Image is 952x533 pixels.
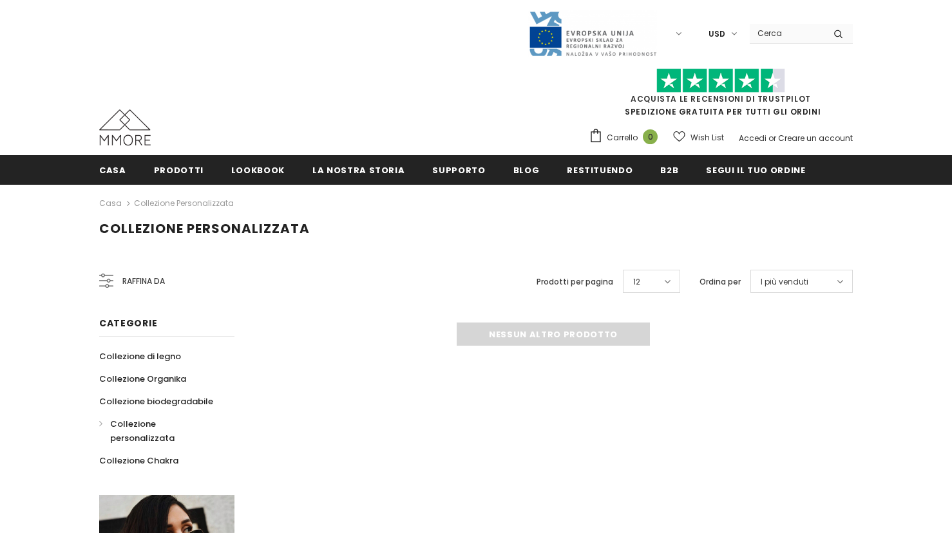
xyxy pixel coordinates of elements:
input: Search Site [750,24,824,42]
span: Segui il tuo ordine [706,164,805,176]
a: Restituendo [567,155,633,184]
span: supporto [432,164,485,176]
a: B2B [660,155,678,184]
span: Collezione personalizzata [99,220,310,238]
img: Fidati di Pilot Stars [656,68,785,93]
span: Restituendo [567,164,633,176]
a: Casa [99,155,126,184]
a: Blog [513,155,540,184]
span: Collezione personalizzata [110,418,175,444]
span: Casa [99,164,126,176]
span: Collezione di legno [99,350,181,362]
span: B2B [660,164,678,176]
span: Wish List [690,131,724,144]
span: I più venduti [761,276,808,288]
a: Lookbook [231,155,285,184]
span: Collezione Organika [99,373,186,385]
span: Categorie [99,317,157,330]
label: Prodotti per pagina [537,276,613,288]
span: 12 [633,276,640,288]
a: Casa [99,196,122,211]
img: Casi MMORE [99,109,151,145]
span: 0 [643,129,658,144]
label: Ordina per [700,276,741,288]
span: Carrello [607,131,638,144]
span: La nostra storia [312,164,405,176]
a: Wish List [673,126,724,149]
a: supporto [432,155,485,184]
a: Collezione biodegradabile [99,390,213,413]
a: Collezione personalizzata [134,198,234,209]
span: Lookbook [231,164,285,176]
a: Collezione Chakra [99,449,178,472]
span: Prodotti [154,164,204,176]
a: La nostra storia [312,155,405,184]
a: Collezione Organika [99,368,186,390]
a: Acquista le recensioni di TrustPilot [631,93,811,104]
a: Carrello 0 [589,128,664,147]
a: Creare un account [778,133,853,144]
span: or [768,133,776,144]
a: Accedi [739,133,766,144]
span: Raffina da [122,274,165,288]
span: USD [709,28,725,41]
span: Collezione Chakra [99,454,178,467]
a: Collezione personalizzata [99,413,220,449]
img: Javni Razpis [528,10,657,57]
a: Prodotti [154,155,204,184]
span: Collezione biodegradabile [99,395,213,407]
a: Segui il tuo ordine [706,155,805,184]
span: SPEDIZIONE GRATUITA PER TUTTI GLI ORDINI [589,74,853,117]
a: Collezione di legno [99,345,181,368]
a: Javni Razpis [528,28,657,39]
span: Blog [513,164,540,176]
